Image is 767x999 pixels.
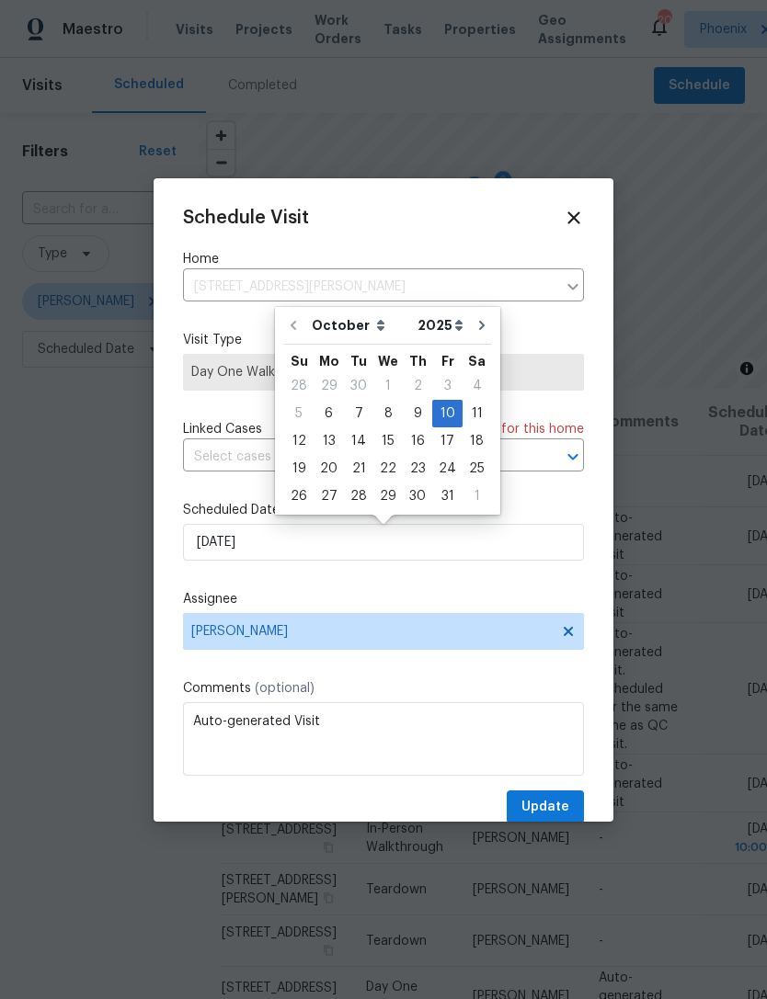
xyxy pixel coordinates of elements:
div: Tue Oct 07 2025 [344,400,373,427]
div: Sun Oct 26 2025 [284,482,314,510]
div: Sat Oct 18 2025 [463,427,491,455]
abbr: Monday [319,355,339,368]
abbr: Tuesday [350,355,367,368]
div: Sat Oct 25 2025 [463,455,491,482]
div: 29 [314,373,344,399]
abbr: Sunday [291,355,308,368]
label: Scheduled Date [183,501,584,519]
div: Sat Oct 04 2025 [463,372,491,400]
div: Wed Oct 01 2025 [373,372,403,400]
div: Sun Oct 12 2025 [284,427,314,455]
div: Tue Sep 30 2025 [344,372,373,400]
abbr: Saturday [468,355,486,368]
div: 6 [314,401,344,426]
div: 16 [403,428,432,454]
label: Comments [183,679,584,698]
div: 28 [344,483,373,509]
div: Fri Oct 03 2025 [432,372,463,400]
label: Home [183,250,584,268]
div: Fri Oct 31 2025 [432,482,463,510]
div: Tue Oct 28 2025 [344,482,373,510]
div: 23 [403,456,432,482]
div: 15 [373,428,403,454]
div: Wed Oct 15 2025 [373,427,403,455]
div: 19 [284,456,314,482]
input: Enter in an address [183,273,556,301]
div: 12 [284,428,314,454]
div: 4 [463,373,491,399]
div: 13 [314,428,344,454]
button: Go to previous month [280,307,307,344]
abbr: Wednesday [378,355,398,368]
div: 11 [463,401,491,426]
select: Year [413,312,468,339]
div: Tue Oct 21 2025 [344,455,373,482]
div: Thu Oct 23 2025 [403,455,432,482]
div: Wed Oct 22 2025 [373,455,403,482]
div: 30 [403,483,432,509]
div: Wed Oct 08 2025 [373,400,403,427]
div: Wed Oct 29 2025 [373,482,403,510]
div: Thu Oct 02 2025 [403,372,432,400]
div: 26 [284,483,314,509]
div: 31 [432,483,463,509]
div: 27 [314,483,344,509]
textarea: Auto-generated Visit [183,702,584,776]
select: Month [307,312,413,339]
div: 30 [344,373,373,399]
div: 21 [344,456,373,482]
div: Sat Oct 11 2025 [463,400,491,427]
div: Fri Oct 24 2025 [432,455,463,482]
span: Close [564,208,584,228]
div: Thu Oct 09 2025 [403,400,432,427]
div: 28 [284,373,314,399]
span: Schedule Visit [183,209,309,227]
div: Thu Oct 16 2025 [403,427,432,455]
div: Sun Oct 05 2025 [284,400,314,427]
div: Sun Oct 19 2025 [284,455,314,482]
span: Linked Cases [183,420,262,438]
div: 1 [463,483,491,509]
abbr: Friday [441,355,454,368]
div: 1 [373,373,403,399]
div: 17 [432,428,463,454]
div: Mon Oct 20 2025 [314,455,344,482]
label: Assignee [183,590,584,608]
div: 24 [432,456,463,482]
div: 2 [403,373,432,399]
div: 22 [373,456,403,482]
abbr: Thursday [409,355,427,368]
div: 8 [373,401,403,426]
div: Tue Oct 14 2025 [344,427,373,455]
div: Sat Nov 01 2025 [463,482,491,510]
div: Sun Sep 28 2025 [284,372,314,400]
div: 18 [463,428,491,454]
div: 10 [432,401,463,426]
div: 14 [344,428,373,454]
div: Mon Sep 29 2025 [314,372,344,400]
div: 5 [284,401,314,426]
div: 7 [344,401,373,426]
button: Go to next month [468,307,496,344]
div: 9 [403,401,432,426]
div: Mon Oct 06 2025 [314,400,344,427]
span: [PERSON_NAME] [191,624,552,639]
input: Select cases [183,443,532,471]
div: Fri Oct 10 2025 [432,400,463,427]
label: Visit Type [183,331,584,349]
span: Day One Walk [191,363,576,381]
div: Thu Oct 30 2025 [403,482,432,510]
div: 20 [314,456,344,482]
button: Open [560,444,586,470]
span: (optional) [255,682,315,695]
div: Fri Oct 17 2025 [432,427,463,455]
input: M/D/YYYY [183,524,584,561]
button: Update [507,790,584,824]
div: Mon Oct 13 2025 [314,427,344,455]
div: 29 [373,483,403,509]
div: 3 [432,373,463,399]
div: Mon Oct 27 2025 [314,482,344,510]
div: 25 [463,456,491,482]
span: Update [521,796,569,819]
